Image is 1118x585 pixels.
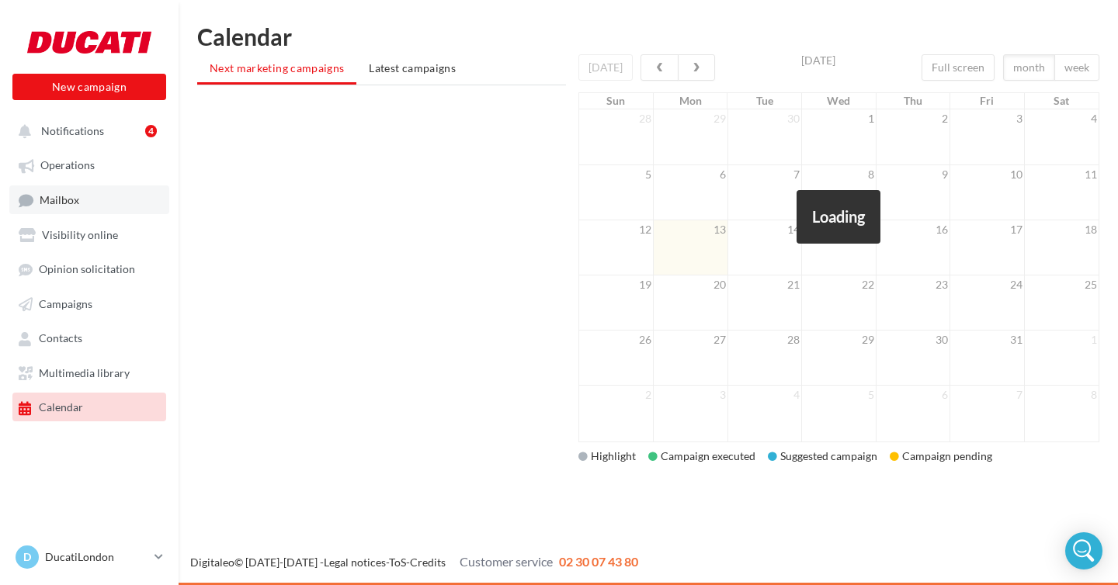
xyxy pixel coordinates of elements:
span: Campaigns [39,297,92,310]
a: Operations [9,151,169,178]
a: Visibility online [9,220,169,248]
div: Suggested campaign [768,448,877,464]
div: Loading [797,190,880,244]
span: Contacts [39,332,82,345]
span: 02 30 07 43 80 [559,554,638,569]
span: Calendar [39,401,83,414]
div: ' [578,54,1099,442]
div: Highlight [578,448,636,464]
span: © [DATE]-[DATE] - - - [190,556,638,569]
a: Multimedia library [9,358,169,386]
a: Campaigns [9,289,169,317]
button: New campaign [12,74,166,100]
a: Mailbox [9,185,169,214]
a: Credits [410,556,446,569]
a: Calendar [9,393,169,421]
a: ToS [389,556,406,569]
span: Multimedia library [39,366,130,379]
span: Operations [40,159,95,172]
span: Notifications [41,124,104,137]
span: Visibility online [42,228,118,241]
span: Mailbox [40,193,79,206]
p: DucatiLondon [45,549,148,565]
span: Customer service [460,554,553,569]
span: Next marketing campaigns [210,61,344,74]
div: Campaign pending [890,448,992,464]
a: Opinion solicitation [9,254,169,282]
a: Contacts [9,324,169,351]
div: Campaign executed [648,448,755,464]
div: Open Intercom Messenger [1065,532,1102,569]
a: Legal notices [324,556,386,569]
span: D [23,549,31,565]
a: Digitaleo [190,556,234,569]
a: D DucatiLondon [12,542,166,572]
span: Latest campaigns [369,61,456,74]
div: 4 [145,125,157,137]
span: Opinion solicitation [39,263,135,276]
h1: Calendar [197,25,1099,48]
button: Notifications 4 [9,116,163,144]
